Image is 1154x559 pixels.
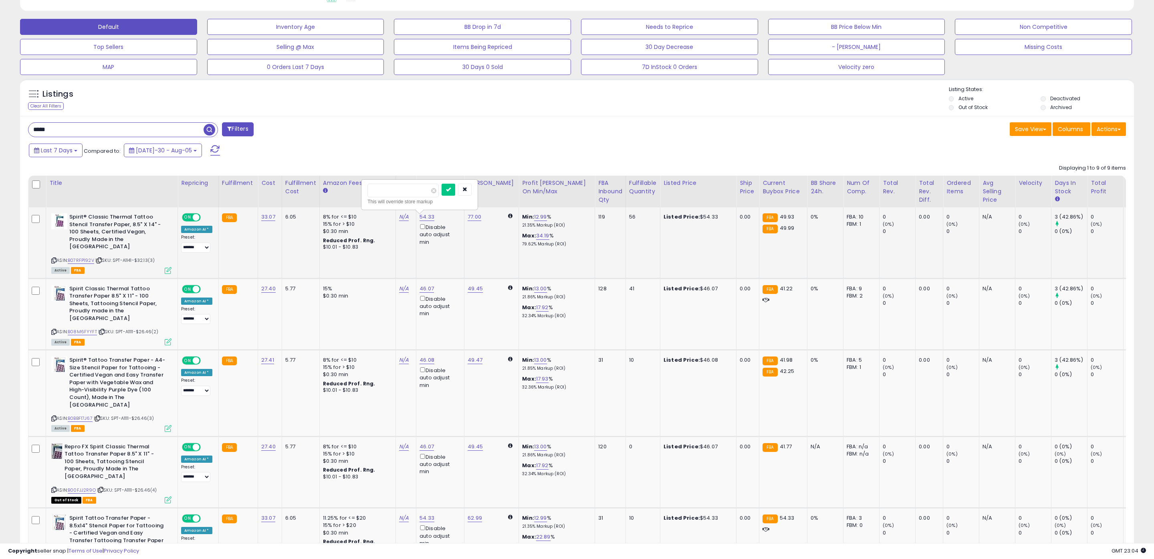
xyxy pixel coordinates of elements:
[522,232,589,247] div: %
[323,187,328,194] small: Amazon Fees.
[955,39,1132,55] button: Missing Costs
[883,293,894,299] small: (0%)
[522,179,591,196] div: Profit [PERSON_NAME] on Min/Max
[261,356,274,364] a: 27.41
[1055,213,1087,221] div: 3 (42.86%)
[883,371,915,378] div: 0
[394,39,571,55] button: Items Being Repriced
[71,267,85,274] span: FBA
[1019,356,1051,364] div: 0
[68,328,97,335] a: B08M6FYYFT
[1055,371,1087,378] div: 0 (0%)
[51,339,70,346] span: All listings currently available for purchase on Amazon
[983,443,1009,450] div: N/A
[519,176,595,207] th: The percentage added to the cost of goods (COGS) that forms the calculator for Min & Max prices.
[285,443,313,450] div: 5.77
[1091,356,1123,364] div: 0
[522,241,589,247] p: 79.62% Markup (ROI)
[740,356,753,364] div: 0.00
[200,286,212,292] span: OFF
[399,285,409,293] a: N/A
[847,450,873,458] div: FBM: n/a
[1019,213,1051,221] div: 0
[49,179,174,187] div: Title
[51,425,70,432] span: All listings currently available for purchase on Amazon
[98,328,158,335] span: | SKU: SPT-A1111-$26.46(2)
[1019,451,1030,457] small: (0%)
[946,451,958,457] small: (0%)
[1091,300,1123,307] div: 0
[847,292,873,300] div: FBM: 2
[883,458,915,465] div: 0
[323,371,389,378] div: $0.30 min
[323,387,389,394] div: $10.01 - $10.83
[847,443,873,450] div: FBA: n/a
[1055,285,1087,292] div: 3 (42.86%)
[181,378,212,396] div: Preset:
[323,179,392,187] div: Amazon Fees
[1091,179,1120,196] div: Total Profit
[1055,300,1087,307] div: 0 (0%)
[847,213,873,221] div: FBA: 10
[1010,122,1051,136] button: Save View
[222,122,253,136] button: Filters
[629,213,654,221] div: 56
[522,213,589,228] div: %
[522,356,589,371] div: %
[200,444,212,450] span: OFF
[1053,122,1090,136] button: Columns
[919,356,937,364] div: 0.00
[183,444,193,450] span: ON
[522,385,589,390] p: 32.36% Markup (ROI)
[51,213,67,229] img: 41ulzLjSfTL._SL40_.jpg
[1091,364,1102,371] small: (0%)
[1055,443,1087,450] div: 0 (0%)
[522,443,534,450] b: Min:
[983,179,1012,204] div: Avg Selling Price
[883,300,915,307] div: 0
[946,179,976,196] div: Ordered Items
[323,292,389,300] div: $0.30 min
[420,514,434,522] a: 54.33
[285,179,316,196] div: Fulfillment Cost
[468,179,515,187] div: [PERSON_NAME]
[664,443,700,450] b: Listed Price:
[1055,196,1059,203] small: Days In Stock.
[420,356,434,364] a: 46.08
[522,452,589,458] p: 21.86% Markup (ROI)
[664,285,700,292] b: Listed Price:
[983,213,1009,221] div: N/A
[740,443,753,450] div: 0.00
[51,267,70,274] span: All listings currently available for purchase on Amazon
[946,371,979,378] div: 0
[181,226,212,233] div: Amazon AI *
[949,86,1134,93] p: Listing States:
[763,443,777,452] small: FBA
[51,443,171,502] div: ASIN:
[522,366,589,371] p: 21.85% Markup (ROI)
[522,285,534,292] b: Min:
[69,213,167,253] b: Spirit® Classic Thermal Tattoo Stencil Transfer Paper, 8.5" X 14" - 100 Sheets, Certified Vegan, ...
[1091,293,1102,299] small: (0%)
[20,39,197,55] button: Top Sellers
[811,285,837,292] div: 0%
[883,179,912,196] div: Total Rev.
[780,285,793,292] span: 41.22
[323,213,389,221] div: 8% for <= $10
[780,213,795,221] span: 49.93
[69,547,103,555] a: Terms of Use
[181,235,212,253] div: Preset:
[1050,104,1072,111] label: Archived
[420,179,461,187] div: Min Price
[1055,228,1087,235] div: 0 (0%)
[200,357,212,364] span: OFF
[261,443,276,451] a: 27.40
[323,285,389,292] div: 15%
[1019,228,1051,235] div: 0
[68,487,96,494] a: B00FJJ2R9O
[51,443,63,459] img: 41F0U5sWilL._SL40_.jpg
[20,19,197,35] button: Default
[919,213,937,221] div: 0.00
[946,356,979,364] div: 0
[1055,356,1087,364] div: 3 (42.86%)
